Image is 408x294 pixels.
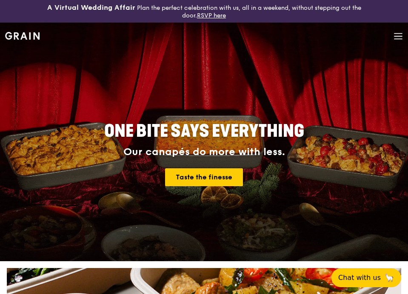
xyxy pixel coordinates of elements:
[51,146,357,158] div: Our canapés do more with less.
[5,22,40,48] a: GrainGrain
[338,273,381,283] span: Chat with us
[34,3,374,19] div: Plan the perfect celebration with us, all in a weekend, without stepping out the door.
[165,168,243,186] a: Taste the finesse
[5,32,40,40] img: Grain
[47,3,135,12] h3: A Virtual Wedding Affair
[197,12,226,19] a: RSVP here
[104,121,304,141] span: ONE BITE SAYS EVERYTHING
[384,273,394,283] span: 🦙
[331,268,401,287] button: Chat with us🦙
